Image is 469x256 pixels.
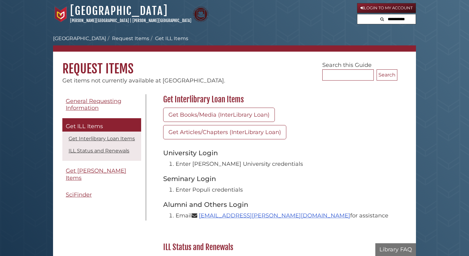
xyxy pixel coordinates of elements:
a: Get Books/Media (InterLibrary Loan) [163,108,275,122]
a: [PERSON_NAME][GEOGRAPHIC_DATA] [132,18,191,23]
span: General Requesting Information [66,98,121,112]
a: Get ILL Items [62,118,141,132]
h3: Seminary Login [163,175,394,183]
a: [PERSON_NAME][GEOGRAPHIC_DATA] [70,18,129,23]
a: General Requesting Information [62,94,141,115]
a: Get Articles/Chapters (InterLibrary Loan) [163,125,286,139]
span: Get items not currently available at [GEOGRAPHIC_DATA]. [62,77,225,84]
a: Login to My Account [357,3,416,13]
nav: breadcrumb [53,35,416,52]
a: Get Interlibrary Loan Items [69,136,135,142]
li: Get ILL Items [149,35,188,42]
h3: University Login [163,149,394,157]
a: [EMAIL_ADDRESS][PERSON_NAME][DOMAIN_NAME] [199,212,350,219]
a: Get [PERSON_NAME] Items [62,164,141,185]
span: SciFinder [66,191,92,198]
div: Guide Pages [62,94,141,205]
h1: Request Items [53,52,416,77]
a: SciFinder [62,188,141,202]
img: Calvin University [53,7,69,22]
i: Search [380,17,384,21]
li: Enter [PERSON_NAME] University credentials [176,160,394,168]
button: Search [377,69,397,81]
li: Email for assistance [176,212,394,220]
a: ILL Status and Renewals [69,148,129,154]
span: Get [PERSON_NAME] Items [66,167,126,181]
a: [GEOGRAPHIC_DATA] [53,35,106,41]
span: | [130,18,132,23]
span: Get ILL Items [66,123,103,130]
button: Search [378,14,386,23]
li: Enter Populi credentials [176,186,394,194]
a: Request Items [112,35,149,41]
img: Calvin Theological Seminary [193,7,208,22]
a: [GEOGRAPHIC_DATA] [70,4,168,18]
button: Library FAQ [375,243,416,256]
h3: Alumni and Others Login [163,200,394,208]
h2: Get Interlibrary Loan Items [160,95,397,105]
h2: ILL Status and Renewals [160,242,397,252]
